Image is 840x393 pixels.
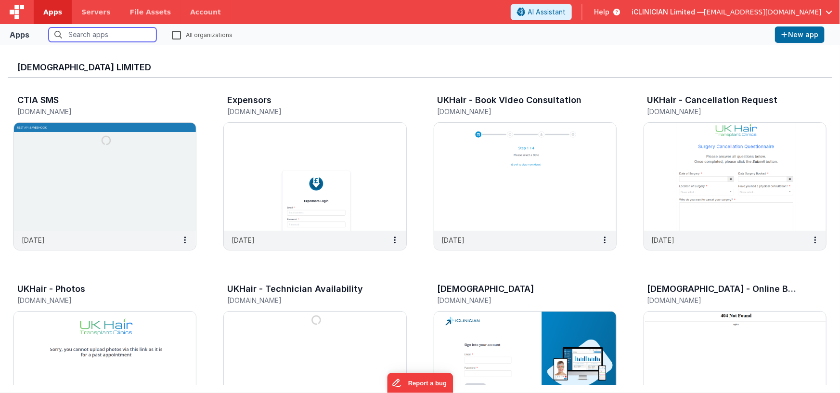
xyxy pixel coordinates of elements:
[632,7,832,17] button: iCLINICIAN Limited — [EMAIL_ADDRESS][DOMAIN_NAME]
[647,108,802,115] h5: [DOMAIN_NAME]
[632,7,704,17] span: iCLINICIAN Limited —
[49,27,156,42] input: Search apps
[81,7,110,17] span: Servers
[17,63,823,72] h3: [DEMOGRAPHIC_DATA] Limited
[647,95,778,105] h3: UKHair - Cancellation Request
[387,373,453,393] iframe: Marker.io feedback button
[594,7,609,17] span: Help
[775,26,825,43] button: New app
[227,284,363,294] h3: UKHair - Technician Availability
[22,235,45,245] p: [DATE]
[43,7,62,17] span: Apps
[172,30,233,39] label: All organizations
[17,95,59,105] h3: CTIA SMS
[232,235,255,245] p: [DATE]
[511,4,572,20] button: AI Assistant
[438,284,534,294] h3: [DEMOGRAPHIC_DATA]
[647,297,802,304] h5: [DOMAIN_NAME]
[130,7,171,17] span: File Assets
[17,297,172,304] h5: [DOMAIN_NAME]
[17,284,85,294] h3: UKHair - Photos
[10,29,29,40] div: Apps
[227,108,382,115] h5: [DOMAIN_NAME]
[652,235,675,245] p: [DATE]
[438,297,593,304] h5: [DOMAIN_NAME]
[438,95,582,105] h3: UKHair - Book Video Consultation
[442,235,465,245] p: [DATE]
[227,95,271,105] h3: Expensors
[227,297,382,304] h5: [DOMAIN_NAME]
[17,108,172,115] h5: [DOMAIN_NAME]
[704,7,822,17] span: [EMAIL_ADDRESS][DOMAIN_NAME]
[438,108,593,115] h5: [DOMAIN_NAME]
[647,284,800,294] h3: [DEMOGRAPHIC_DATA] - Online Bookings
[528,7,566,17] span: AI Assistant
